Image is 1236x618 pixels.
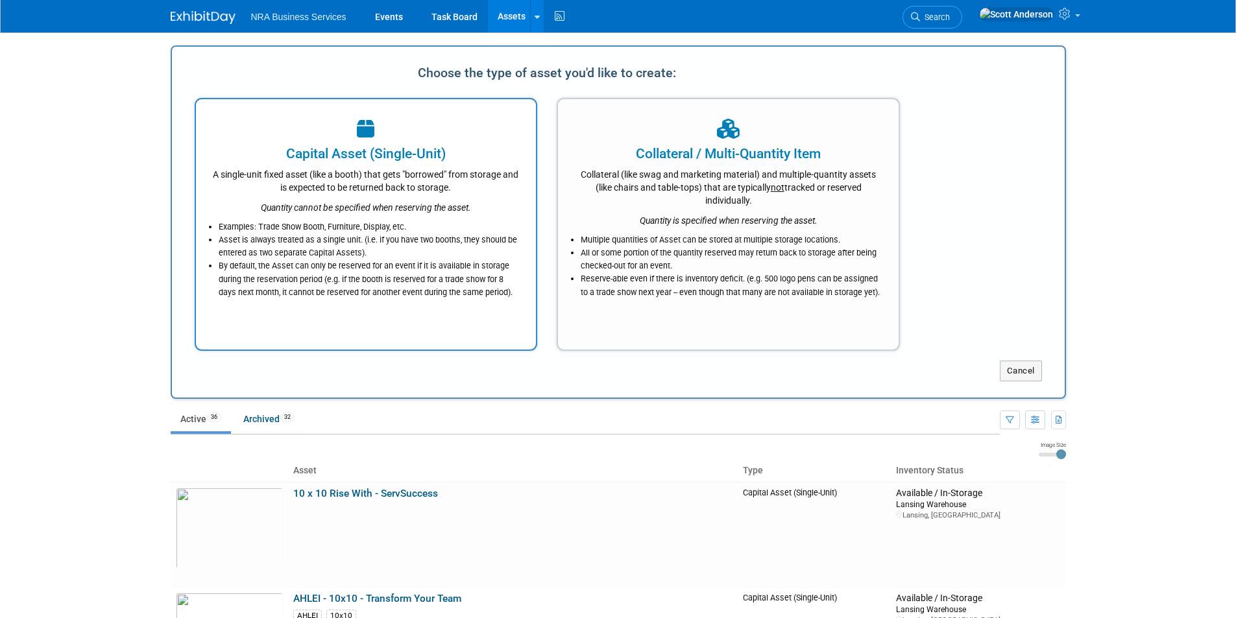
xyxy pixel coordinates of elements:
span: not [771,182,784,193]
li: By default, the Asset can only be reserved for an event if it is available in storage during the ... [219,259,520,298]
td: Capital Asset (Single-Unit) [738,482,891,588]
a: Search [903,6,962,29]
div: Choose the type of asset you'd like to create: [195,60,901,85]
div: Collateral / Multi-Quantity Item [574,144,882,163]
span: 36 [207,412,221,422]
div: A single-unit fixed asset (like a booth) that gets "borrowed" from storage and is expected to be ... [212,163,520,194]
div: Capital Asset (Single-Unit) [212,144,520,163]
div: Lansing, [GEOGRAPHIC_DATA] [896,510,1060,520]
span: 32 [280,412,295,422]
th: Type [738,460,891,482]
li: Reserve-able even if there is inventory deficit. (e.g. 500 logo pens can be assigned to a trade s... [581,272,882,298]
i: Quantity is specified when reserving the asset. [640,215,818,226]
div: Available / In-Storage [896,488,1060,499]
li: All or some portion of the quantity reserved may return back to storage after being checked-out f... [581,246,882,272]
img: ExhibitDay [171,11,236,24]
i: Quantity cannot be specified when reserving the asset. [261,202,471,213]
th: Asset [288,460,738,482]
button: Cancel [1000,361,1042,381]
li: Examples: Trade Show Booth, Furniture, Display, etc. [219,220,520,233]
a: Active36 [171,407,231,431]
a: Archived32 [234,407,304,431]
div: Available / In-Storage [896,593,1060,604]
div: Image Size [1039,441,1066,449]
span: Search [920,12,950,22]
a: 10 x 10 Rise With - ServSuccess [293,488,438,499]
img: Scott Anderson [979,7,1054,21]
span: NRA Business Services [251,12,346,22]
li: Multiple quantities of Asset can be stored at multiple storage locations. [581,233,882,246]
a: AHLEI - 10x10 - Transform Your Team [293,593,461,604]
li: Asset is always treated as a single unit. (i.e. if you have two booths, they should be entered as... [219,233,520,259]
div: Lansing Warehouse [896,499,1060,510]
div: Lansing Warehouse [896,604,1060,615]
div: Collateral (like swag and marketing material) and multiple-quantity assets (like chairs and table... [574,163,882,207]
